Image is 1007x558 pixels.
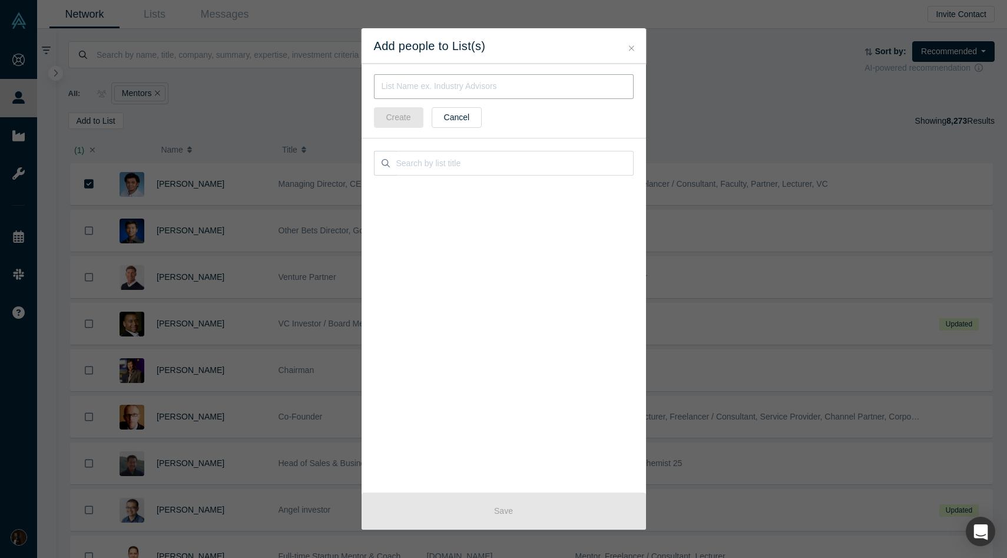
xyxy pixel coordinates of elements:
[362,493,646,530] button: Save
[625,42,638,55] button: Close
[374,39,634,53] h2: Add people to List(s)
[396,151,634,176] input: Search by list title
[374,74,634,99] input: List Name ex. Industry Advisors
[374,107,423,128] button: Create
[432,107,482,128] button: Cancel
